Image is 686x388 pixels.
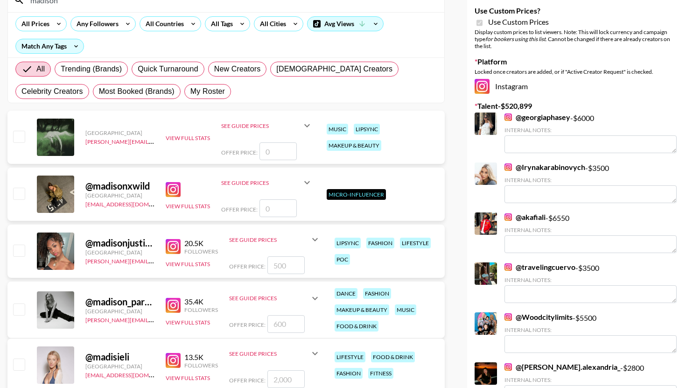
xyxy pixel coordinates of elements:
[335,304,389,315] div: makeup & beauty
[205,17,235,31] div: All Tags
[308,17,383,31] div: Avg Views
[504,127,677,134] div: Internal Notes:
[229,377,266,384] span: Offer Price:
[504,362,620,372] a: @[PERSON_NAME].alexandria_
[166,261,210,268] button: View Full Stats
[221,179,301,186] div: See Guide Prices
[371,352,415,362] div: food & drink
[221,171,313,194] div: See Guide Prices
[363,288,391,299] div: fashion
[221,149,258,156] span: Offer Price:
[504,212,677,253] div: - $ 6550
[504,113,570,122] a: @georgiaphasey
[166,298,181,313] img: Instagram
[366,238,394,248] div: fashion
[71,17,120,31] div: Any Followers
[267,256,305,274] input: 500
[85,363,154,370] div: [GEOGRAPHIC_DATA]
[85,136,224,145] a: [PERSON_NAME][EMAIL_ADDRESS][DOMAIN_NAME]
[99,86,175,97] span: Most Booked (Brands)
[475,79,490,94] img: Instagram
[85,129,154,136] div: [GEOGRAPHIC_DATA]
[327,140,381,151] div: makeup & beauty
[85,296,154,308] div: @ madison_parkinson
[504,162,677,203] div: - $ 3500
[504,326,677,333] div: Internal Notes:
[229,350,309,357] div: See Guide Prices
[327,189,386,200] div: Micro-Influencer
[504,313,512,321] img: Instagram
[85,237,154,249] div: @ madisonjustinee
[184,239,218,248] div: 20.5K
[504,226,677,233] div: Internal Notes:
[504,262,575,272] a: @travelingcuervo
[229,342,321,365] div: See Guide Prices
[229,263,266,270] span: Offer Price:
[221,114,313,137] div: See Guide Prices
[276,63,392,75] span: [DEMOGRAPHIC_DATA] Creators
[335,321,378,332] div: food & drink
[504,262,677,303] div: - $ 3500
[504,162,585,172] a: @Irynakarabinovych
[504,312,677,353] div: - $ 5500
[475,79,679,94] div: Instagram
[166,239,181,254] img: Instagram
[475,6,679,15] label: Use Custom Prices?
[184,248,218,255] div: Followers
[254,17,288,31] div: All Cities
[61,63,122,75] span: Trending (Brands)
[16,39,84,53] div: Match Any Tags
[85,308,154,315] div: [GEOGRAPHIC_DATA]
[504,163,512,171] img: Instagram
[140,17,186,31] div: All Countries
[85,199,179,208] a: [EMAIL_ADDRESS][DOMAIN_NAME]
[85,192,154,199] div: [GEOGRAPHIC_DATA]
[395,304,416,315] div: music
[85,256,224,265] a: [PERSON_NAME][EMAIL_ADDRESS][DOMAIN_NAME]
[184,362,218,369] div: Followers
[475,101,679,111] label: Talent - $ 520,899
[166,319,210,326] button: View Full Stats
[221,122,301,129] div: See Guide Prices
[16,17,51,31] div: All Prices
[21,86,83,97] span: Celebrity Creators
[504,113,512,121] img: Instagram
[504,312,573,322] a: @Woodcitylimits
[335,352,365,362] div: lifestyle
[504,212,546,222] a: @akafiali
[335,238,361,248] div: lipsync
[504,363,512,371] img: Instagram
[85,180,154,192] div: @ madisonxwild
[166,374,210,381] button: View Full Stats
[504,276,677,283] div: Internal Notes:
[327,124,348,134] div: music
[166,134,210,141] button: View Full Stats
[259,199,297,217] input: 0
[504,376,677,383] div: Internal Notes:
[488,17,549,27] span: Use Custom Prices
[267,370,305,388] input: 2,000
[85,351,154,363] div: @ madisieli
[400,238,431,248] div: lifestyle
[368,368,393,379] div: fitness
[259,142,297,160] input: 0
[166,353,181,368] img: Instagram
[354,124,380,134] div: lipsync
[36,63,45,75] span: All
[504,176,677,183] div: Internal Notes:
[85,370,179,379] a: [EMAIL_ADDRESS][DOMAIN_NAME]
[267,315,305,333] input: 600
[85,315,268,324] a: [PERSON_NAME][EMAIL_ADDRESS][PERSON_NAME][DOMAIN_NAME]
[221,206,258,213] span: Offer Price:
[475,68,679,75] div: Locked once creators are added, or if "Active Creator Request" is checked.
[475,57,679,66] label: Platform
[229,321,266,328] span: Offer Price:
[229,236,309,243] div: See Guide Prices
[504,213,512,221] img: Instagram
[214,63,261,75] span: New Creators
[229,228,321,251] div: See Guide Prices
[184,353,218,362] div: 13.5K
[335,254,350,265] div: poc
[166,182,181,197] img: Instagram
[184,306,218,313] div: Followers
